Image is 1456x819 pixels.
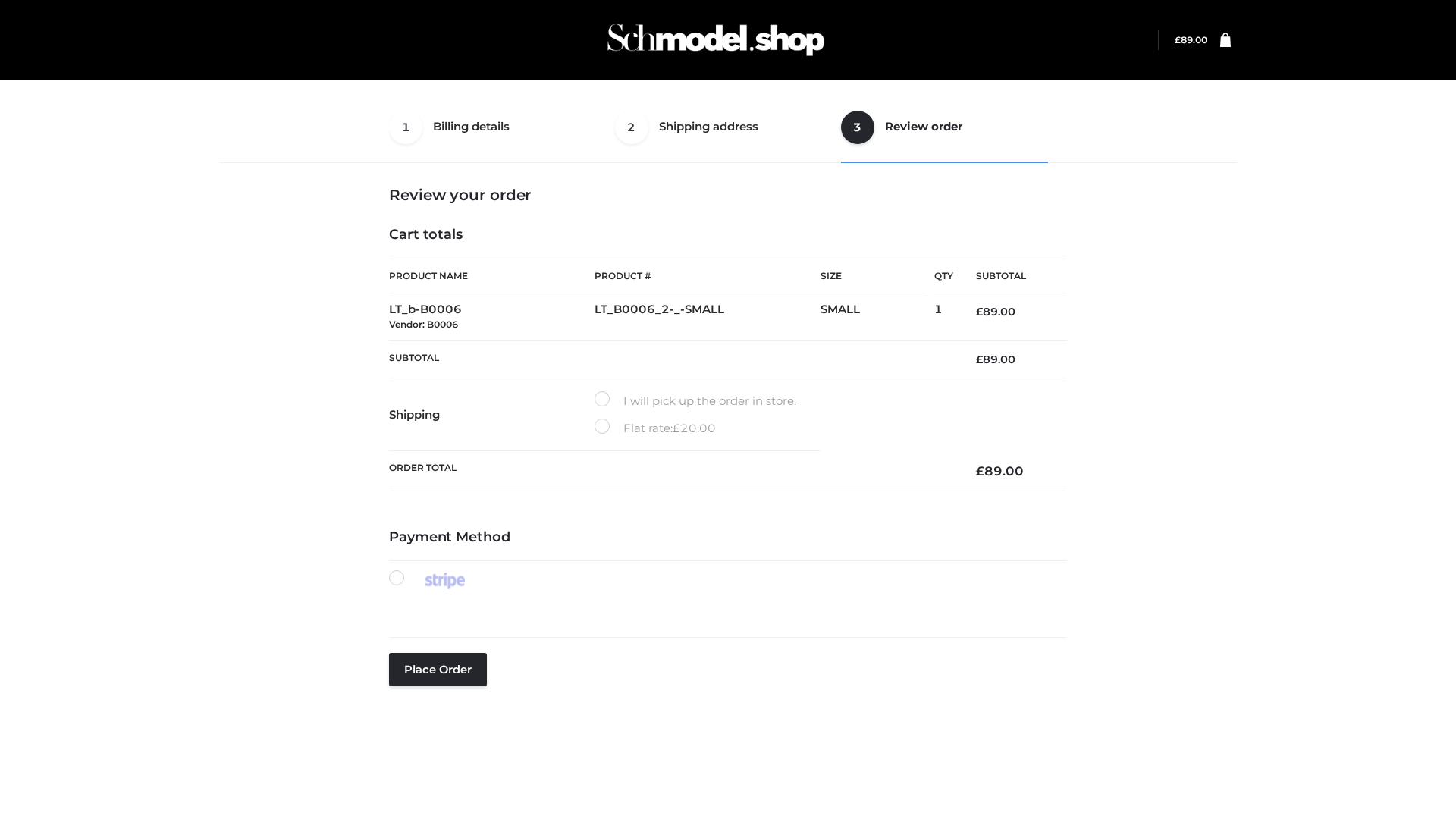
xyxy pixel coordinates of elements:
bdi: 89.00 [976,353,1015,366]
th: Order Total [389,451,953,491]
span: £ [976,305,983,318]
label: I will pick up the order in store. [595,391,796,411]
h4: Payment Method [389,529,1067,546]
span: £ [673,421,680,435]
bdi: 20.00 [673,421,716,435]
th: Product Name [389,259,595,293]
td: LT_B0006_2-_-SMALL [595,293,821,341]
span: £ [976,353,983,366]
span: £ [1175,34,1181,45]
button: Place order [389,653,487,686]
td: SMALL [821,293,934,341]
img: Schmodel Admin 964 [602,10,830,70]
th: Subtotal [389,340,953,378]
bdi: 89.00 [976,463,1024,479]
td: LT_b-B0006 [389,293,595,341]
small: Vendor: B0006 [389,318,458,330]
bdi: 89.00 [1175,34,1207,45]
td: 1 [934,293,953,341]
span: £ [976,463,984,479]
th: Product # [595,259,821,293]
th: Subtotal [953,259,1067,293]
h4: Cart totals [389,227,1067,243]
bdi: 89.00 [976,305,1015,318]
label: Flat rate: [595,419,716,438]
a: £89.00 [1175,34,1207,45]
th: Size [821,259,927,293]
h3: Review your order [389,186,1067,204]
th: Shipping [389,378,595,451]
th: Qty [934,259,953,293]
